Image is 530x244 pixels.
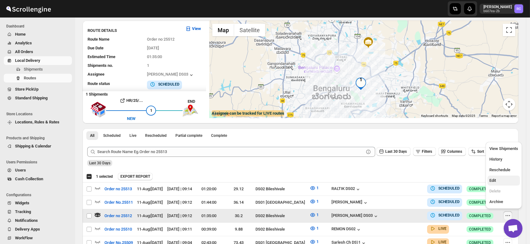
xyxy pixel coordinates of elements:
[15,177,43,181] span: Cash Collection
[167,213,192,219] div: [DATE] | 09:12
[517,7,521,11] text: RC
[89,161,110,165] span: Last 30 Days
[331,213,379,219] button: [PERSON_NAME] DS03
[447,149,462,154] span: Columns
[211,133,227,138] span: Complete
[15,96,48,100] span: Standard Shipping
[468,147,488,156] button: Sort
[483,9,512,13] p: b607ea-2b
[489,167,510,172] span: Reschedule
[147,37,174,42] span: Order no 25512
[104,199,133,206] span: Order No.25511
[4,234,72,242] button: WorkFlow
[6,24,72,29] span: Dashboard
[158,82,179,87] b: SCHEDULED
[88,37,109,42] span: Route Name
[96,174,113,179] span: 1 selected
[211,110,231,118] img: Google
[196,213,222,219] div: 01:35:00
[331,186,361,192] div: RALTIK DS02
[137,213,163,218] span: 11-Aug | [DATE]
[147,46,159,50] span: [DATE]
[88,27,180,34] h3: ROUTE DETAILS
[316,239,319,244] span: 1
[316,226,319,231] span: 1
[306,197,322,207] button: 1
[15,209,31,214] span: Tracking
[86,131,98,140] button: All routes
[469,187,491,192] span: COMPLETED
[127,116,135,122] div: NEW
[438,186,460,191] b: SCHEDULED
[15,120,59,124] span: Locations, Rules & Rates
[212,110,284,117] label: Assignee can be tracked for LIVE routes
[255,199,306,206] div: DS01 [GEOGRAPHIC_DATA]
[4,74,72,82] button: Routes
[316,186,319,190] span: 1
[175,133,202,138] span: Partial complete
[4,39,72,47] button: Analytics
[97,147,364,157] input: Search Route Name Eg.Order no 25513
[489,199,503,204] span: Archive
[24,76,36,80] span: Routes
[504,219,522,238] a: Open chat
[129,133,136,138] span: Live
[438,200,460,204] b: SCHEDULED
[514,4,523,13] span: Rahul Chopra
[489,146,518,151] span: View Shipments
[137,227,163,232] span: 11-Aug | [DATE]
[6,160,72,165] span: Users Permissions
[6,192,72,197] span: Configurations
[430,226,447,232] button: LIVE
[385,149,407,154] span: Last 30 Days
[88,72,104,77] span: Assignee
[167,186,192,192] div: [DATE] | 09:14
[331,227,362,233] div: REMON DS02
[101,211,136,221] button: Order no 25512
[196,199,222,206] div: 01:44:00
[430,185,460,192] button: SCHEDULED
[430,212,460,218] button: SCHEDULED
[137,187,163,191] span: 11-Aug | [DATE]
[4,142,72,151] button: Shipping & Calendar
[196,226,222,232] div: 00:39:00
[316,212,319,217] span: 1
[4,175,72,183] button: Cash Collection
[422,149,432,154] span: Filters
[104,186,132,192] span: Order no 25513
[438,213,460,217] b: SCHEDULED
[181,24,205,34] button: View
[489,178,496,183] span: Edit
[306,210,322,220] button: 1
[255,186,306,192] div: DS02 Bileshivale
[137,200,163,205] span: 11-Aug | [DATE]
[147,63,149,68] span: 1
[88,54,115,59] span: Estimated Time
[167,199,192,206] div: [DATE] | 09:12
[438,227,447,231] b: LIVE
[234,24,265,36] button: Show satellite imagery
[88,63,113,68] span: Shipments no.
[126,98,143,103] b: HR/25/...
[226,186,252,192] div: 29.12
[413,147,436,156] button: Filters
[211,110,231,118] a: Open this area in Google Maps (opens a new window)
[421,114,448,118] button: Keyboard shortcuts
[15,227,40,232] span: Delivery Apps
[489,157,502,162] span: History
[90,97,106,122] img: shop.svg
[15,144,51,148] span: Shipping & Calendar
[15,32,26,37] span: Home
[83,89,108,97] b: 1 Shipments
[331,200,369,206] button: [PERSON_NAME]
[147,54,162,59] span: 01:35:00
[469,213,491,218] span: COMPLETED
[101,184,136,194] button: Order no 25513
[255,213,306,219] div: DS02 Bileshivale
[147,72,194,78] button: [PERSON_NAME] DS03
[306,183,322,193] button: 1
[101,197,137,207] button: Order No.25511
[6,136,72,141] span: Products and Shipping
